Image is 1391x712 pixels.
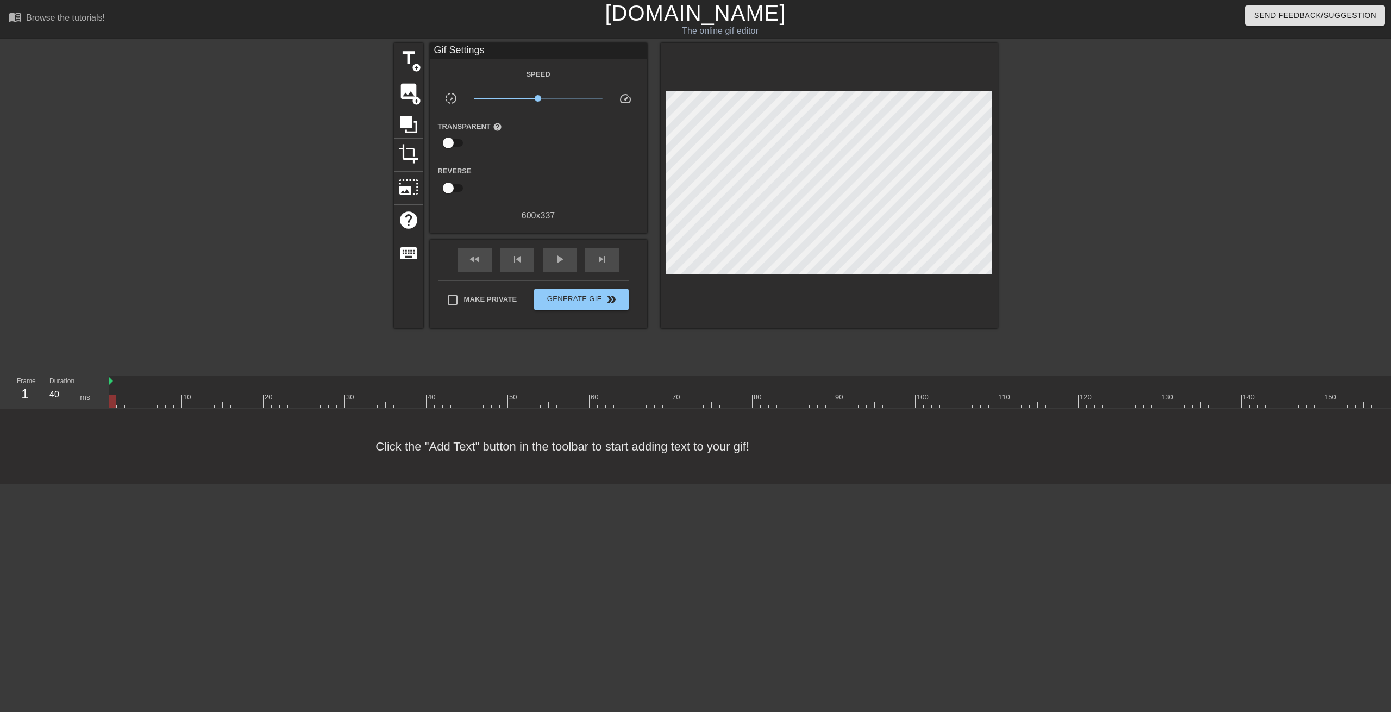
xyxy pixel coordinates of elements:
[754,392,763,403] div: 80
[428,392,437,403] div: 40
[998,392,1012,403] div: 110
[398,210,419,230] span: help
[469,24,971,38] div: The online gif editor
[672,392,682,403] div: 70
[412,63,421,72] span: add_circle
[265,392,274,403] div: 20
[591,392,600,403] div: 60
[412,96,421,105] span: add_circle
[468,253,481,266] span: fast_rewind
[346,392,356,403] div: 30
[398,48,419,68] span: title
[605,293,618,306] span: double_arrow
[534,289,628,310] button: Generate Gif
[398,177,419,197] span: photo_size_select_large
[917,392,930,403] div: 100
[9,10,105,27] a: Browse the tutorials!
[26,13,105,22] div: Browse the tutorials!
[183,392,193,403] div: 10
[619,92,632,105] span: speed
[509,392,519,403] div: 50
[493,122,502,132] span: help
[596,253,609,266] span: skip_next
[17,384,33,404] div: 1
[1254,9,1376,22] span: Send Feedback/Suggestion
[464,294,517,305] span: Make Private
[438,166,472,177] label: Reverse
[398,143,419,164] span: crop
[438,121,502,132] label: Transparent
[1245,5,1385,26] button: Send Feedback/Suggestion
[835,392,845,403] div: 90
[526,69,550,80] label: Speed
[1324,392,1338,403] div: 150
[9,376,41,408] div: Frame
[444,92,458,105] span: slow_motion_video
[553,253,566,266] span: play_arrow
[511,253,524,266] span: skip_previous
[398,81,419,102] span: image
[1243,392,1256,403] div: 140
[538,293,624,306] span: Generate Gif
[605,1,786,25] a: [DOMAIN_NAME]
[9,10,22,23] span: menu_book
[430,209,647,222] div: 600 x 337
[430,43,647,59] div: Gif Settings
[1161,392,1175,403] div: 130
[49,378,74,385] label: Duration
[398,243,419,264] span: keyboard
[1080,392,1093,403] div: 120
[80,392,90,403] div: ms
